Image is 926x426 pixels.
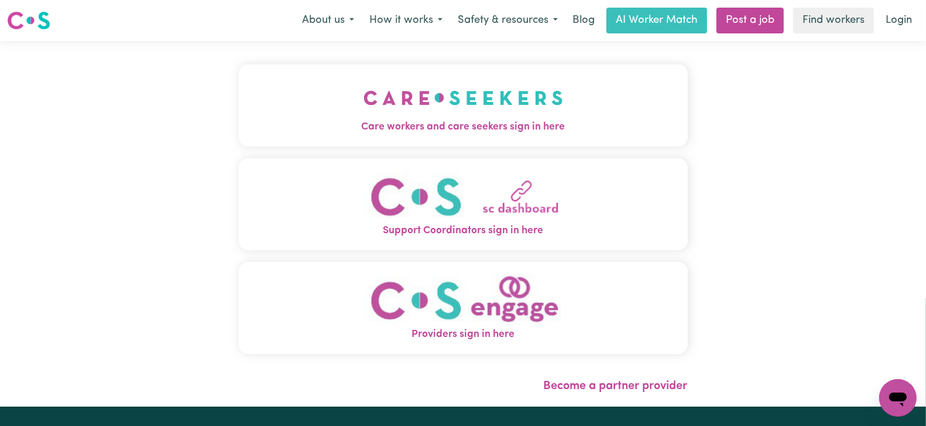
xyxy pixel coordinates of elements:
a: Login [879,8,919,33]
span: Care workers and care seekers sign in here [239,120,688,135]
button: Support Coordinators sign in here [239,158,688,250]
iframe: Button to launch messaging window [879,379,917,417]
a: Careseekers logo [7,7,50,34]
span: Support Coordinators sign in here [239,223,688,238]
button: Providers sign in here [239,262,688,354]
button: Care workers and care seekers sign in here [239,64,688,146]
button: How it works [362,8,450,33]
a: Post a job [716,8,784,33]
span: Providers sign in here [239,327,688,342]
a: Become a partner provider [544,380,688,392]
a: Find workers [793,8,874,33]
img: Careseekers logo [7,10,50,31]
a: Blog [565,8,602,33]
a: AI Worker Match [606,8,707,33]
button: About us [294,8,362,33]
button: Safety & resources [450,8,565,33]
